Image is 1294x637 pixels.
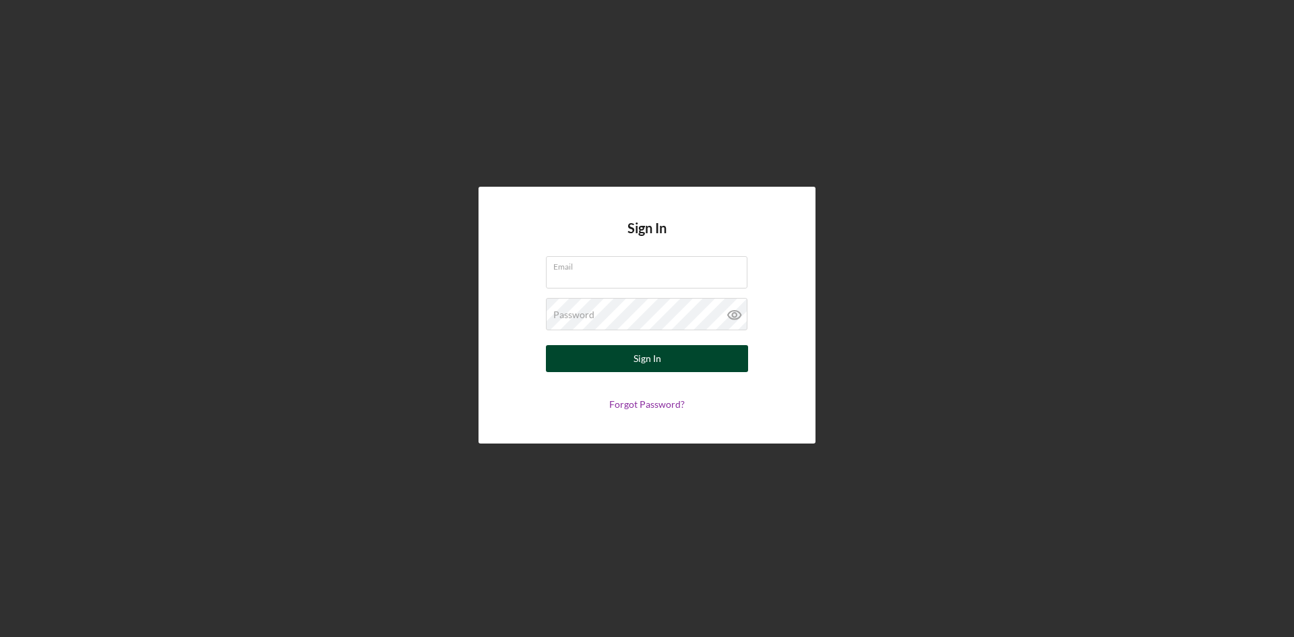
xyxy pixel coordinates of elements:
[634,345,661,372] div: Sign In
[553,257,747,272] label: Email
[553,309,594,320] label: Password
[627,220,667,256] h4: Sign In
[609,398,685,410] a: Forgot Password?
[546,345,748,372] button: Sign In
